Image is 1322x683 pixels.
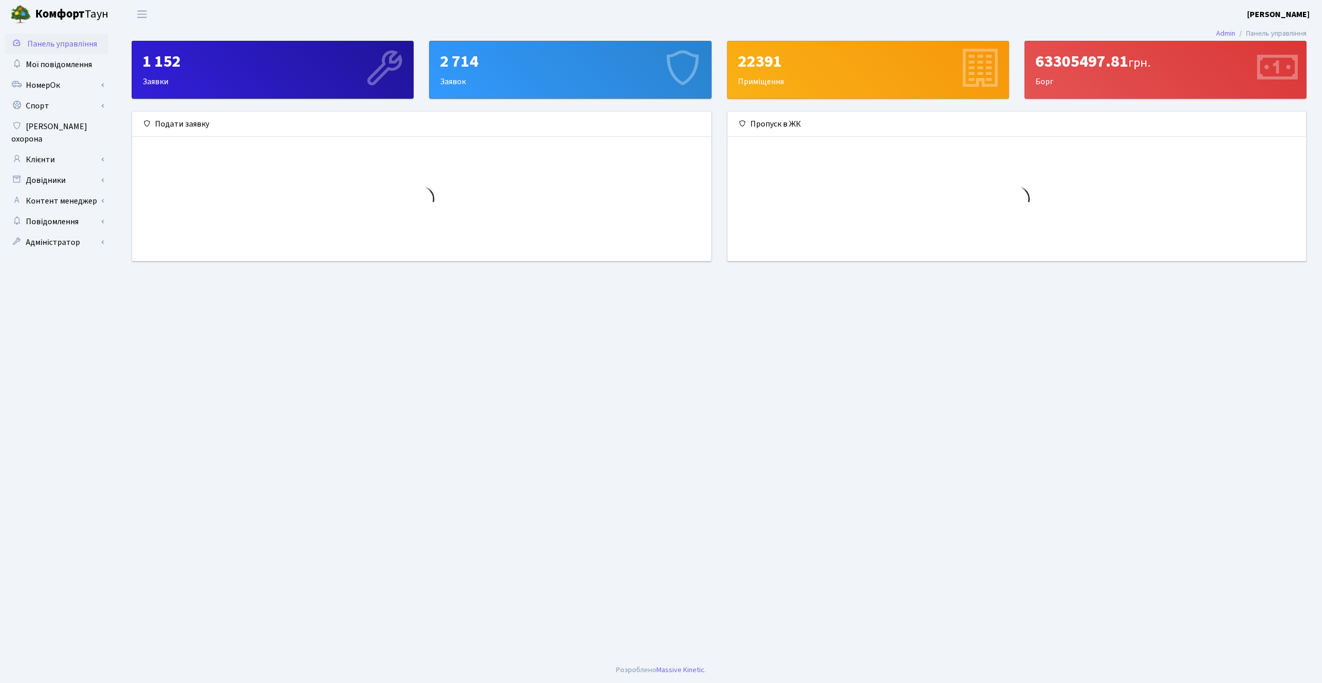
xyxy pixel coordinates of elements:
span: Таун [35,6,108,23]
div: Заявки [132,41,413,98]
span: грн. [1128,54,1151,72]
div: Подати заявку [132,112,711,137]
a: Клієнти [5,149,108,170]
b: Комфорт [35,6,85,22]
div: Борг [1025,41,1306,98]
li: Панель управління [1235,28,1307,39]
nav: breadcrumb [1201,23,1322,44]
img: logo.png [10,4,31,25]
div: 2 714 [440,52,700,71]
div: Розроблено . [616,664,706,676]
a: 22391Приміщення [727,41,1009,99]
a: [PERSON_NAME] [1247,8,1310,21]
div: Приміщення [728,41,1009,98]
a: НомерОк [5,75,108,96]
a: Контент менеджер [5,191,108,211]
a: Повідомлення [5,211,108,232]
div: Пропуск в ЖК [728,112,1307,137]
div: 22391 [738,52,998,71]
a: Admin [1216,28,1235,39]
a: Спорт [5,96,108,116]
a: [PERSON_NAME] охорона [5,116,108,149]
a: Мої повідомлення [5,54,108,75]
button: Переключити навігацію [129,6,155,23]
div: 1 152 [143,52,403,71]
a: 2 714Заявок [429,41,711,99]
div: 63305497.81 [1035,52,1296,71]
b: [PERSON_NAME] [1247,9,1310,20]
a: Адміністратор [5,232,108,253]
a: Панель управління [5,34,108,54]
a: 1 152Заявки [132,41,414,99]
span: Мої повідомлення [26,59,92,70]
span: Панель управління [27,38,97,50]
div: Заявок [430,41,711,98]
a: Довідники [5,170,108,191]
a: Massive Kinetic [656,664,704,675]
